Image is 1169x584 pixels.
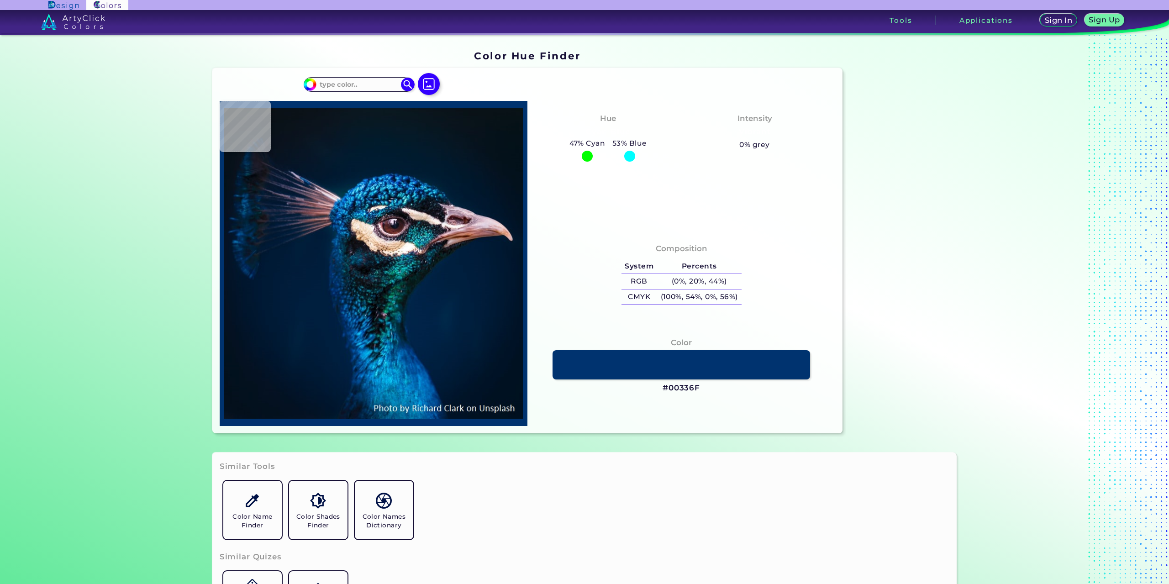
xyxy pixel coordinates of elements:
[657,274,742,289] h5: (0%, 20%, 44%)
[376,493,392,509] img: icon_color_names_dictionary.svg
[566,137,609,149] h5: 47% Cyan
[220,461,275,472] h3: Similar Tools
[600,112,616,125] h4: Hue
[735,126,774,137] h3: Vibrant
[663,383,700,394] h3: #00336F
[609,137,650,149] h5: 53% Blue
[1042,15,1075,26] a: Sign In
[657,259,742,274] h5: Percents
[244,493,260,509] img: icon_color_name_finder.svg
[1046,17,1071,24] h5: Sign In
[316,79,401,91] input: type color..
[959,17,1013,24] h3: Applications
[224,105,523,421] img: img_pavlin.jpg
[657,289,742,305] h5: (100%, 54%, 0%, 56%)
[890,17,912,24] h3: Tools
[621,274,657,289] h5: RGB
[220,552,282,563] h3: Similar Quizes
[48,1,79,10] img: ArtyClick Design logo
[621,259,657,274] h5: System
[737,112,772,125] h4: Intensity
[656,242,707,255] h4: Composition
[671,336,692,349] h4: Color
[401,78,415,91] img: icon search
[418,73,440,95] img: icon picture
[1086,15,1122,26] a: Sign Up
[358,512,410,530] h5: Color Names Dictionary
[310,493,326,509] img: icon_color_shades.svg
[582,126,634,137] h3: Cyan-Blue
[285,477,351,543] a: Color Shades Finder
[227,512,278,530] h5: Color Name Finder
[621,289,657,305] h5: CMYK
[739,139,769,151] h5: 0% grey
[1090,16,1119,23] h5: Sign Up
[474,49,580,63] h1: Color Hue Finder
[351,477,417,543] a: Color Names Dictionary
[41,14,105,30] img: logo_artyclick_colors_white.svg
[220,477,285,543] a: Color Name Finder
[293,512,344,530] h5: Color Shades Finder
